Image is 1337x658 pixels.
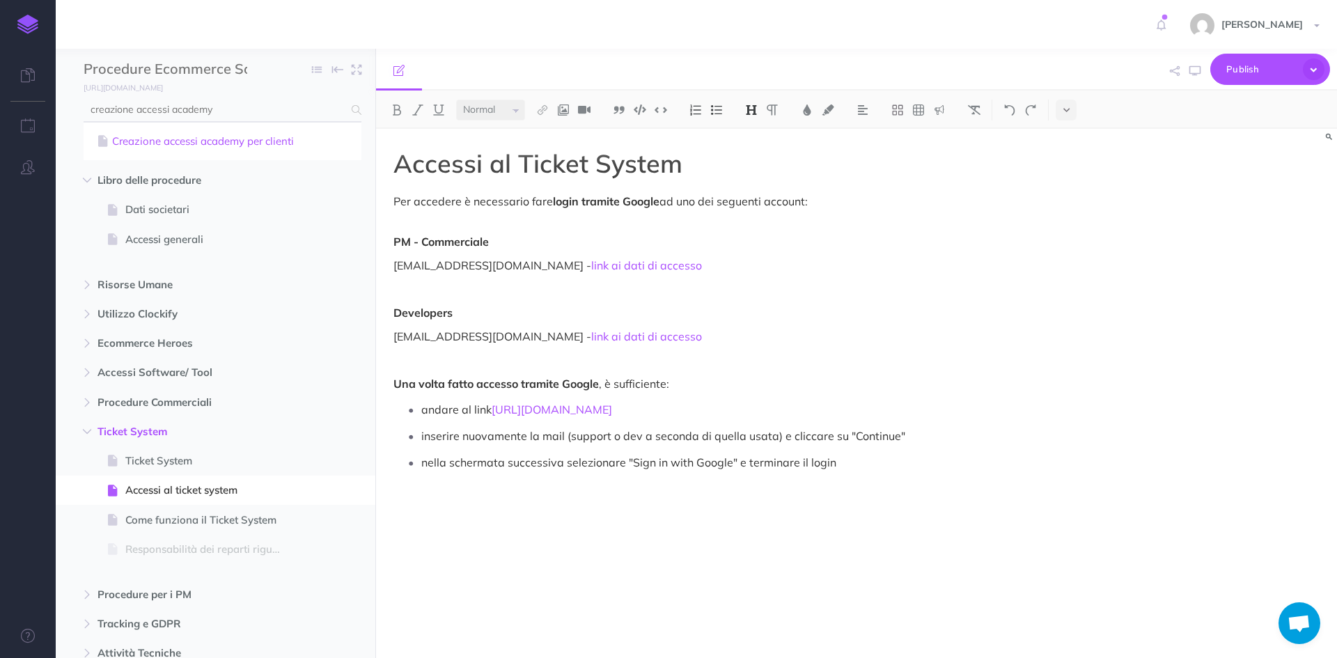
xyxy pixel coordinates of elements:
[822,104,834,116] img: Text background color button
[393,328,1031,345] p: [EMAIL_ADDRESS][DOMAIN_NAME] -
[634,104,646,115] img: Code block button
[97,335,274,352] span: Ecommerce Heroes
[912,104,925,116] img: Create table button
[393,377,599,391] strong: Una volta fatto accesso tramite Google
[710,104,723,116] img: Unordered list button
[745,104,758,116] img: Headings dropdown button
[125,541,292,558] span: Responsabilità dei reparti riguardo il TS
[393,257,1031,274] p: [EMAIL_ADDRESS][DOMAIN_NAME] -
[125,512,292,528] span: Come funziona il Ticket System
[393,193,1031,210] p: Per accedere è necessario fare ad uno dei seguenti account:
[613,104,625,116] img: Blockquote button
[393,306,453,320] strong: Developers
[766,104,779,116] img: Paragraph button
[97,276,274,293] span: Risorse Umane
[97,394,274,411] span: Procedure Commerciali
[84,97,343,123] input: Search
[421,399,1031,420] p: andare al link
[857,104,869,116] img: Alignment dropdown menu button
[125,453,292,469] span: Ticket System
[1210,54,1330,85] button: Publish
[591,329,702,343] a: link ai dati di accesso
[393,150,1031,178] h1: Accessi al Ticket System
[97,306,274,322] span: Utilizzo Clockify
[97,172,274,189] span: Libro delle procedure
[412,104,424,116] img: Italic button
[393,375,1031,392] p: , è sufficiente:
[421,452,1031,473] p: nella schermata successiva selezionare "Sign in with Google" e terminare il login
[421,425,1031,446] p: inserire nuovamente la mail (support o dev a seconda di quella usata) e cliccare su "Continue"
[97,616,274,632] span: Tracking e GDPR
[432,104,445,116] img: Underline button
[689,104,702,116] img: Ordered list button
[1226,58,1296,80] span: Publish
[84,59,247,80] input: Documentation Name
[1279,602,1320,644] div: Aprire la chat
[97,586,274,603] span: Procedure per i PM
[97,364,274,381] span: Accessi Software/ Tool
[492,402,612,416] a: [URL][DOMAIN_NAME]
[1003,104,1016,116] img: Undo
[557,104,570,116] img: Add image button
[536,104,549,116] img: Link button
[968,104,980,116] img: Clear styles button
[17,15,38,34] img: logo-mark.svg
[1190,13,1214,38] img: 0bad668c83d50851a48a38b229b40e4a.jpg
[933,104,946,116] img: Callout dropdown menu button
[393,235,489,249] strong: PM - Commerciale
[553,194,659,208] strong: login tramite Google
[97,423,274,440] span: Ticket System
[84,83,163,93] small: [URL][DOMAIN_NAME]
[578,104,591,116] img: Add video button
[801,104,813,116] img: Text color button
[1024,104,1037,116] img: Redo
[125,231,292,248] span: Accessi generali
[125,201,292,218] span: Dati societari
[125,482,292,499] span: Accessi al ticket system
[655,104,667,115] img: Inline code button
[391,104,403,116] img: Bold button
[94,133,351,150] a: Creazione accessi academy per clienti
[56,80,177,94] a: [URL][DOMAIN_NAME]
[591,258,702,272] a: link ai dati di accesso
[1214,18,1310,31] span: [PERSON_NAME]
